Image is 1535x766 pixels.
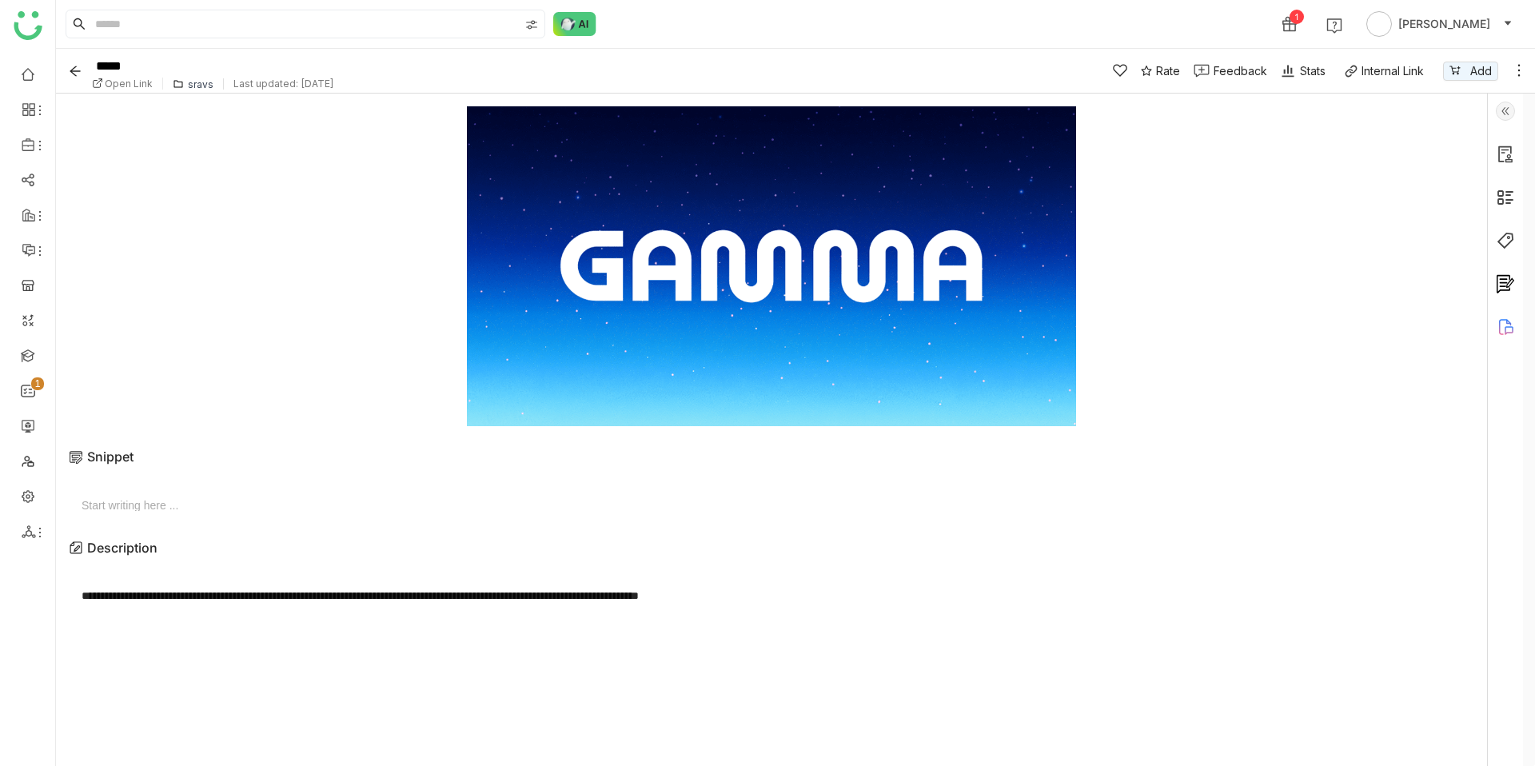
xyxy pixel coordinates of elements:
img: gamma-banner-8d71c455.png [452,106,1091,426]
span: Start writing here ... [82,487,1461,512]
span: Add [1470,62,1492,80]
img: avatar [1366,11,1392,37]
p: 1 [34,376,41,392]
img: search-type.svg [525,18,538,31]
span: [PERSON_NAME] [1398,15,1490,33]
div: Internal Link [1362,64,1424,78]
img: help.svg [1326,18,1342,34]
div: Snippet [69,433,1474,481]
div: Description [69,524,1474,572]
nz-badge-sup: 1 [31,377,44,390]
img: logo [14,11,42,40]
div: Last updated: [DATE] [224,78,344,90]
a: Open Link [92,78,163,90]
img: folder.svg [173,78,184,90]
div: sravs [188,78,213,90]
div: Feedback [1214,62,1267,79]
button: Add [1443,62,1498,81]
img: stats.svg [1280,63,1296,79]
button: [PERSON_NAME] [1363,11,1516,37]
span: Rate [1156,62,1180,79]
div: Stats [1280,62,1326,79]
div: 1 [1290,10,1304,24]
img: ask-buddy-normal.svg [553,12,596,36]
span: Open Link [105,78,153,90]
button: Back [62,58,88,84]
img: feedback-1.svg [1194,64,1210,78]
